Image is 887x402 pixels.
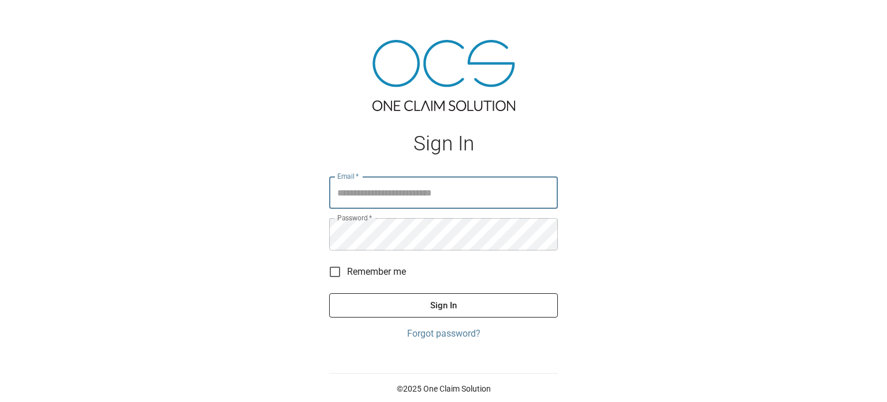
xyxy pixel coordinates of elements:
button: Sign In [329,293,558,318]
label: Password [337,213,372,223]
h1: Sign In [329,132,558,156]
a: Forgot password? [329,327,558,341]
img: ocs-logo-tra.png [372,40,515,111]
p: © 2025 One Claim Solution [329,383,558,394]
span: Remember me [347,265,406,279]
label: Email [337,171,359,181]
img: ocs-logo-white-transparent.png [14,7,60,30]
